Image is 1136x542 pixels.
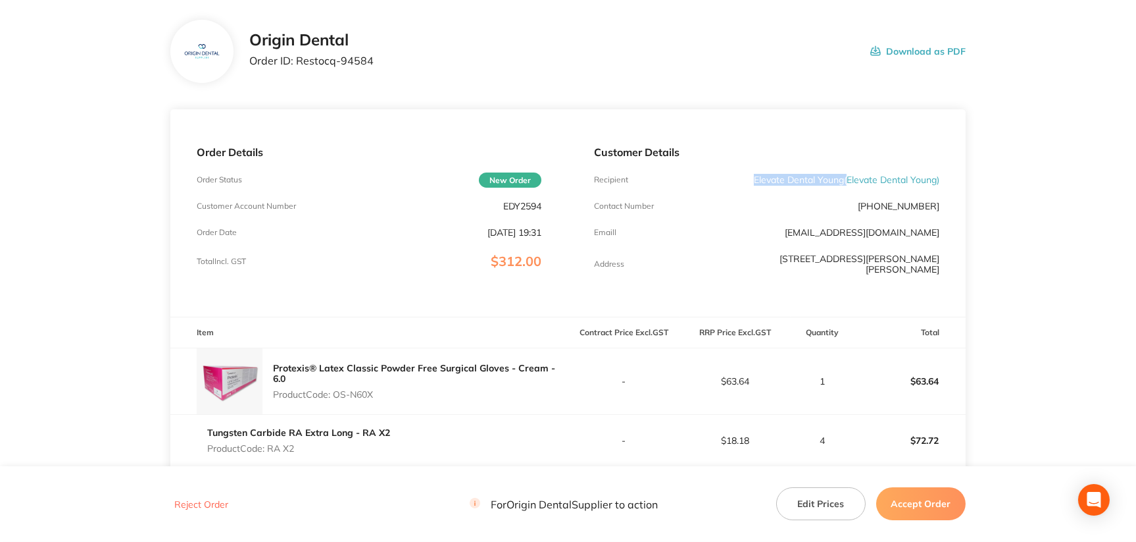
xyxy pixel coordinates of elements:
a: [EMAIL_ADDRESS][DOMAIN_NAME] [785,227,939,238]
p: Order ID: Restocq- 94584 [249,55,374,67]
p: Recipient [594,175,628,184]
p: Product Code: RA X2 [207,443,390,454]
p: Address [594,259,624,269]
p: [PHONE_NUMBER] [858,201,939,211]
th: Item [170,317,568,348]
a: Protexis® Latex Classic Powder Free Surgical Gloves - Cream - 6.0 [273,362,555,385]
p: Order Date [197,228,237,237]
p: $63.64 [680,376,790,387]
button: Reject Order [170,499,232,510]
button: Accept Order [876,487,966,520]
span: New Order [479,173,541,188]
a: Tungsten Carbide RA Extra Long - RA X2 [207,427,390,439]
button: Edit Prices [776,487,866,520]
span: ( Elevate Dental Young ) [844,174,939,186]
p: Emaill [594,228,616,237]
p: Product Code: OS-N60X [273,389,568,400]
p: 4 [791,435,854,446]
p: For Origin Dental Supplier to action [470,498,658,510]
p: Elevate Dental Young [754,175,939,185]
img: YzF0MTI4NA [180,30,223,73]
p: Order Details [197,146,541,158]
p: [DATE] 19:31 [487,227,541,238]
p: - [568,435,678,446]
p: Contact Number [594,202,654,211]
img: Mmh2b3V2NA [197,348,262,414]
p: Customer Details [594,146,939,158]
p: [STREET_ADDRESS][PERSON_NAME][PERSON_NAME] [709,254,939,275]
span: $312.00 [491,253,541,269]
th: Contract Price Excl. GST [568,317,679,348]
p: $63.64 [855,366,965,397]
p: $72.72 [855,425,965,456]
p: $18.18 [680,435,790,446]
button: Download as PDF [870,31,966,72]
p: Customer Account Number [197,202,296,211]
th: Total [854,317,966,348]
th: RRP Price Excl. GST [679,317,791,348]
h2: Origin Dental [249,31,374,49]
p: 1 [791,376,854,387]
div: Open Intercom Messenger [1078,484,1110,516]
th: Quantity [791,317,854,348]
p: EDY2594 [503,201,541,211]
p: Total Incl. GST [197,257,246,266]
p: Order Status [197,175,242,184]
p: - [568,376,678,387]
